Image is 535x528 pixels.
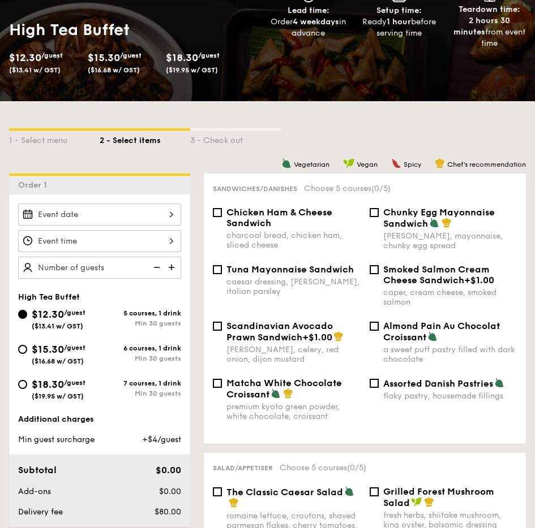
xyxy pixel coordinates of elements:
[281,158,292,168] img: icon-vegetarian.fe4039eb.svg
[427,331,438,341] img: icon-vegetarian.fe4039eb.svg
[166,66,218,74] span: ($19.95 w/ GST)
[226,231,361,250] div: charcoal bread, chicken ham, sliced cheese
[9,131,100,146] div: 1 - Select menu
[64,309,85,317] span: /guest
[226,487,343,497] span: The Classic Caesar Salad
[370,265,379,274] input: Smoked Salmon Cream Cheese Sandwich+$1.00caper, cream cheese, smoked salmon
[147,257,164,278] img: icon-reduce.1d2dbef1.svg
[18,257,181,279] input: Number of guests
[142,435,181,444] span: +$4/guest
[88,66,140,74] span: ($16.68 w/ GST)
[18,414,181,425] div: Additional charges
[213,185,297,193] span: Sandwiches/Danishes
[64,379,85,387] span: /guest
[18,465,57,475] span: Subtotal
[383,378,493,389] span: Assorted Danish Pastries
[100,389,181,397] div: Min 30 guests
[459,5,520,14] span: Teardown time:
[347,463,366,473] span: (0/5)
[288,6,329,15] span: Lead time:
[213,379,222,388] input: Matcha White Chocolate Croissantpremium kyoto green powder, white chocolate, croissant
[383,264,490,285] span: Smoked Salmon Cream Cheese Sandwich
[18,180,52,190] span: Order 1
[164,257,181,278] img: icon-add.58712e84.svg
[494,378,504,388] img: icon-vegetarian.fe4039eb.svg
[32,392,84,400] span: ($19.95 w/ GST)
[229,497,239,508] img: icon-chef-hat.a58ddaea.svg
[100,319,181,327] div: Min 30 guests
[198,51,220,59] span: /guest
[358,16,440,39] div: Ready before serving time
[226,378,342,400] span: Matcha White Chocolate Croissant
[100,354,181,362] div: Min 30 guests
[226,207,332,228] span: Chicken Ham & Cheese Sandwich
[32,322,83,330] span: ($13.41 w/ GST)
[32,308,64,321] span: $12.30
[411,497,422,507] img: icon-vegan.f8ff3823.svg
[213,265,222,274] input: Tuna Mayonnaise Sandwichcaesar dressing, [PERSON_NAME], italian parsley
[383,288,517,307] div: caper, cream cheese, smoked salmon
[391,158,401,168] img: icon-spicy.37a8142b.svg
[383,321,500,343] span: Almond Pain Au Chocolat Croissant
[424,497,434,507] img: icon-chef-hat.a58ddaea.svg
[383,207,495,229] span: Chunky Egg Mayonnaise Sandwich
[429,218,439,228] img: icon-vegetarian.fe4039eb.svg
[9,51,41,64] span: $12.30
[304,184,391,193] span: Choose 5 courses
[100,309,181,317] div: 5 courses, 1 drink
[32,378,64,391] span: $18.30
[280,463,366,473] span: Choose 5 courses
[371,184,391,193] span: (0/5)
[449,15,530,49] div: from event time
[18,507,63,517] span: Delivery fee
[18,345,27,354] input: $15.30/guest($16.68 w/ GST)6 courses, 1 drinkMin 30 guests
[213,487,222,496] input: The Classic Caesar Saladromaine lettuce, croutons, shaved parmesan flakes, cherry tomatoes, house...
[18,292,80,302] span: High Tea Buffet
[283,388,293,399] img: icon-chef-hat.a58ddaea.svg
[41,51,63,59] span: /guest
[435,158,445,168] img: icon-chef-hat.a58ddaea.svg
[383,345,517,364] div: a sweet puff pastry filled with dark chocolate
[213,464,273,472] span: Salad/Appetiser
[383,486,494,508] span: Grilled Forest Mushroom Salad
[88,51,120,64] span: $15.30
[156,465,181,475] span: $0.00
[9,66,61,74] span: ($13.41 w/ GST)
[32,357,84,365] span: ($16.68 w/ GST)
[343,158,354,168] img: icon-vegan.f8ff3823.svg
[18,487,51,496] span: Add-ons
[442,218,452,228] img: icon-chef-hat.a58ddaea.svg
[447,161,526,168] span: Chef's recommendation
[370,208,379,217] input: Chunky Egg Mayonnaise Sandwich[PERSON_NAME], mayonnaise, chunky egg spread
[100,344,181,352] div: 6 courses, 1 drink
[120,51,142,59] span: /guest
[370,487,379,496] input: Grilled Forest Mushroom Saladfresh herbs, shiitake mushroom, king oyster, balsamic dressing
[64,344,85,352] span: /guest
[100,379,181,387] div: 7 courses, 1 drink
[271,388,281,399] img: icon-vegetarian.fe4039eb.svg
[18,230,181,252] input: Event time
[226,321,333,343] span: Scandinavian Avocado Prawn Sandwich
[387,17,411,27] strong: 1 hour
[383,391,517,401] div: flaky pastry, housemade fillings
[294,161,329,168] span: Vegetarian
[376,6,422,15] span: Setup time:
[464,275,494,285] span: +$1.00
[100,131,190,146] div: 2 - Select items
[226,402,361,421] div: premium kyoto green powder, white chocolate, croissant
[159,487,181,496] span: $0.00
[18,380,27,389] input: $18.30/guest($19.95 w/ GST)7 courses, 1 drinkMin 30 guests
[32,343,64,356] span: $15.30
[453,16,510,37] strong: 2 hours 30 minutes
[370,379,379,388] input: Assorted Danish Pastriesflaky pastry, housemade fillings
[226,277,361,296] div: caesar dressing, [PERSON_NAME], italian parsley
[344,486,354,496] img: icon-vegetarian.fe4039eb.svg
[213,208,222,217] input: Chicken Ham & Cheese Sandwichcharcoal bread, chicken ham, sliced cheese
[293,17,339,27] strong: 4 weekdays
[370,322,379,331] input: Almond Pain Au Chocolat Croissanta sweet puff pastry filled with dark chocolate
[18,435,95,444] span: Min guest surcharge
[357,161,378,168] span: Vegan
[226,264,354,275] span: Tuna Mayonnaise Sandwich
[226,345,361,364] div: [PERSON_NAME], celery, red onion, dijon mustard
[155,507,181,517] span: $80.00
